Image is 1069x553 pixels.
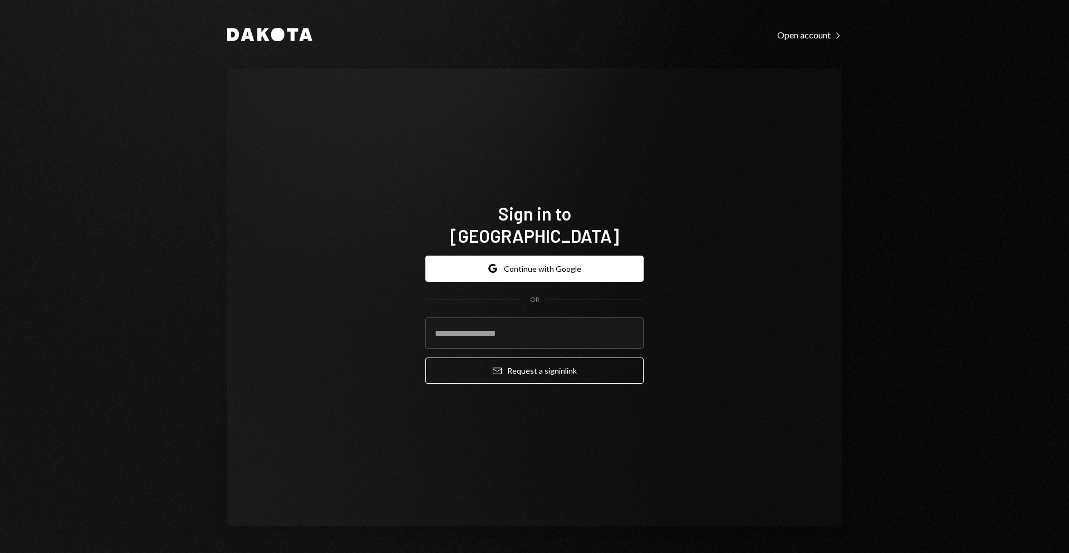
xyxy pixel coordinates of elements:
button: Continue with Google [425,256,644,282]
h1: Sign in to [GEOGRAPHIC_DATA] [425,202,644,247]
a: Open account [777,28,842,41]
button: Request a signinlink [425,358,644,384]
div: Open account [777,30,842,41]
div: OR [530,295,540,305]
